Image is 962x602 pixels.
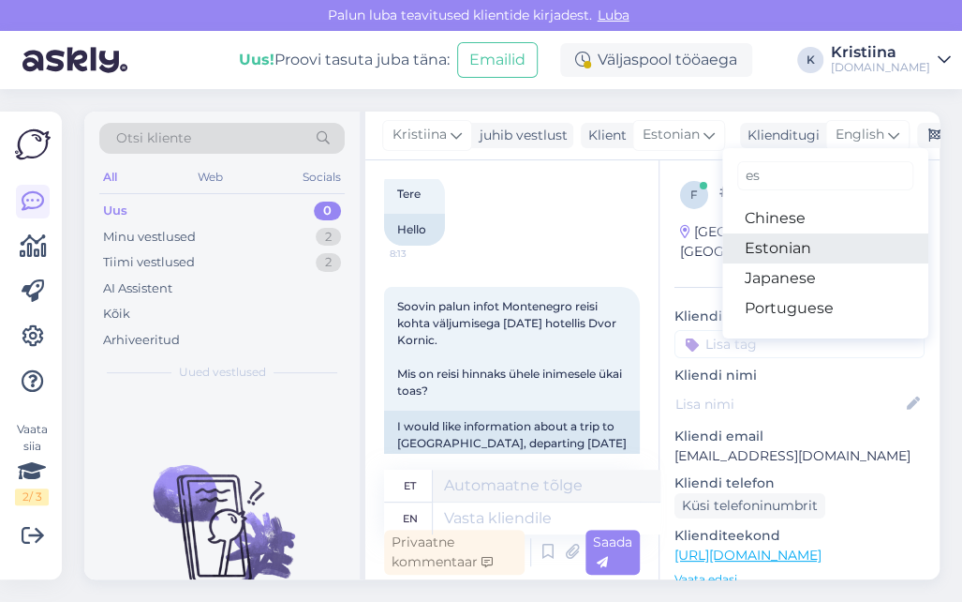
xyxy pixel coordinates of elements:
[674,366,925,385] p: Kliendi nimi
[674,427,925,446] p: Kliendi email
[84,431,360,600] img: No chats
[674,278,925,295] div: Kliendi info
[179,364,266,381] span: Uued vestlused
[404,470,416,502] div: et
[314,202,341,220] div: 0
[674,446,925,466] p: [EMAIL_ADDRESS][DOMAIN_NAME]
[103,228,196,247] div: Minu vestlused
[593,534,632,570] span: Saada
[722,203,928,233] a: Chinese
[403,503,418,534] div: en
[836,125,884,145] span: English
[680,222,906,262] div: [GEOGRAPHIC_DATA], [GEOGRAPHIC_DATA]
[722,263,928,293] a: Japanese
[103,202,127,220] div: Uus
[457,42,538,78] button: Emailid
[397,187,421,201] span: Tere
[643,125,700,145] span: Estonian
[384,411,640,527] div: I would like information about a trip to [GEOGRAPHIC_DATA], departing [DATE] at the [GEOGRAPHIC_D...
[397,299,625,398] span: Soovin palun infot Montenegro reisi kohta väljumisega [DATE] hotellis Dvor Kornic. Mis on reisi h...
[239,51,274,68] b: Uus!
[675,394,903,414] input: Lisa nimi
[472,126,568,145] div: juhib vestlust
[737,161,913,190] input: Kirjuta, millist tag'i otsid
[103,305,130,324] div: Kõik
[581,126,627,145] div: Klient
[740,126,820,145] div: Klienditugi
[116,128,191,148] span: Otsi kliente
[103,331,180,350] div: Arhiveeritud
[674,474,925,493] p: Kliendi telefon
[560,43,752,77] div: Väljaspool tööaega
[722,293,928,324] a: Portuguese
[15,421,49,505] div: Vaata siia
[15,127,51,162] img: Askly Logo
[674,307,925,326] p: Kliendi tag'id
[674,526,925,546] p: Klienditeekond
[831,45,951,75] a: Kristiina[DOMAIN_NAME]
[674,493,825,519] div: Küsi telefoninumbrit
[831,45,930,60] div: Kristiina
[674,330,925,358] input: Lisa tag
[103,253,195,272] div: Tiimi vestlused
[384,530,525,575] div: Privaatne kommentaar
[392,125,447,145] span: Kristiina
[719,181,843,203] div: # fatjeenq
[831,60,930,75] div: [DOMAIN_NAME]
[99,165,121,189] div: All
[194,165,227,189] div: Web
[674,547,821,564] a: [URL][DOMAIN_NAME]
[674,571,925,588] p: Vaata edasi ...
[592,7,635,23] span: Luba
[390,247,460,261] span: 8:13
[316,228,341,247] div: 2
[239,49,450,71] div: Proovi tasuta juba täna:
[722,233,928,263] a: Estonian
[299,165,345,189] div: Socials
[15,489,49,505] div: 2 / 3
[797,47,823,73] div: K
[316,253,341,272] div: 2
[690,188,698,202] span: f
[384,214,445,246] div: Hello
[103,279,172,298] div: AI Assistent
